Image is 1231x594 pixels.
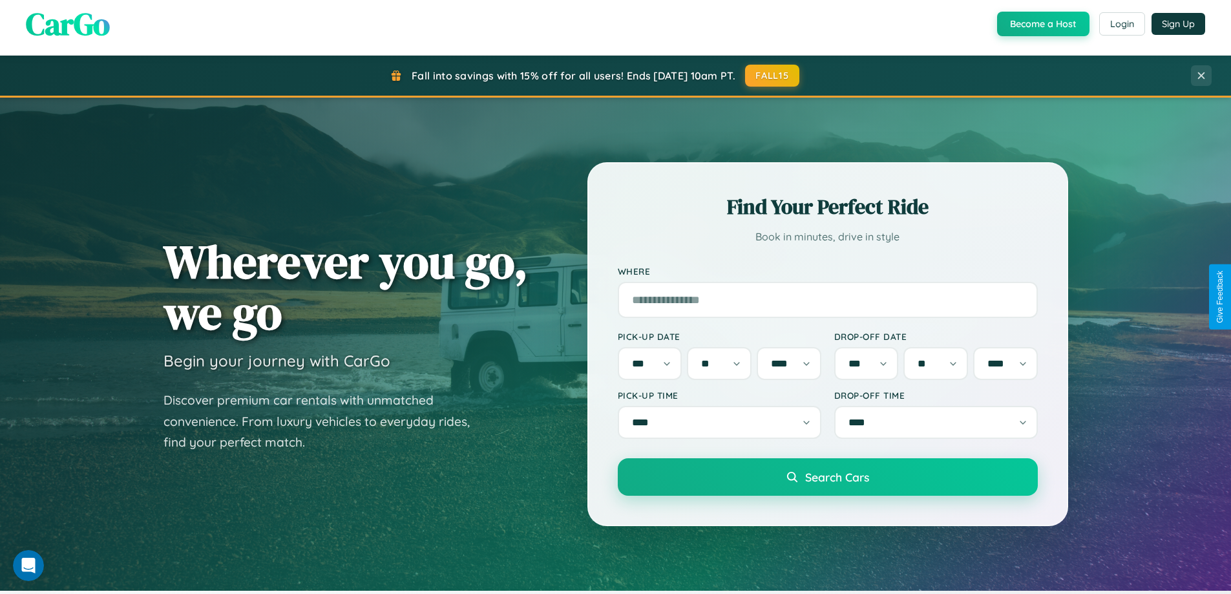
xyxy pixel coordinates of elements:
button: Search Cars [618,458,1038,496]
h3: Begin your journey with CarGo [163,351,390,370]
iframe: Intercom live chat [13,550,44,581]
button: Sign Up [1152,13,1205,35]
label: Drop-off Time [834,390,1038,401]
span: Fall into savings with 15% off for all users! Ends [DATE] 10am PT. [412,69,735,82]
label: Where [618,266,1038,277]
button: Become a Host [997,12,1089,36]
button: Login [1099,12,1145,36]
label: Pick-up Time [618,390,821,401]
h1: Wherever you go, we go [163,236,528,338]
p: Discover premium car rentals with unmatched convenience. From luxury vehicles to everyday rides, ... [163,390,487,453]
div: Give Feedback [1215,271,1225,323]
label: Pick-up Date [618,331,821,342]
label: Drop-off Date [834,331,1038,342]
span: CarGo [26,3,110,45]
p: Book in minutes, drive in style [618,228,1038,246]
h2: Find Your Perfect Ride [618,193,1038,221]
button: FALL15 [745,65,799,87]
span: Search Cars [805,470,869,484]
